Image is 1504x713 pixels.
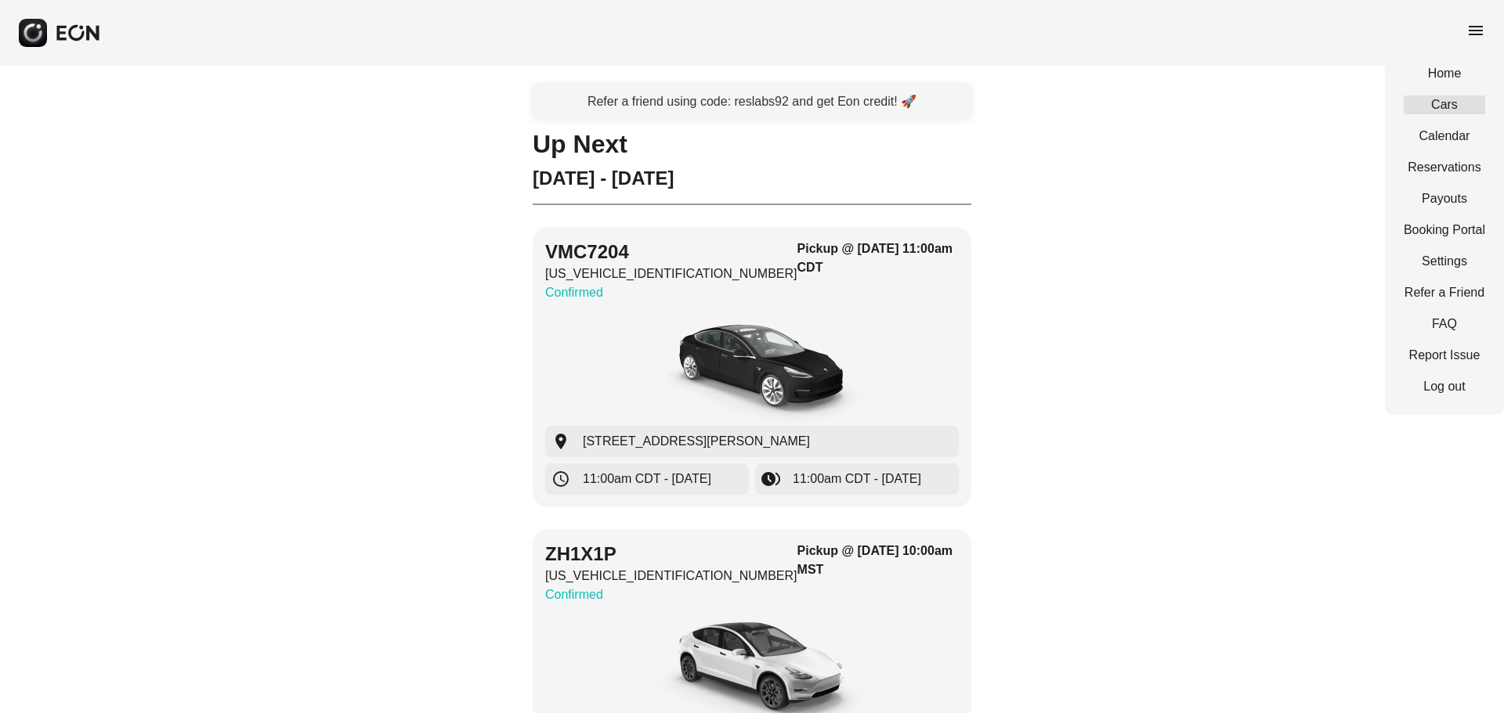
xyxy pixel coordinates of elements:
[1404,377,1485,396] a: Log out
[793,470,921,488] span: 11:00am CDT - [DATE]
[761,470,780,488] span: browse_gallery
[1404,283,1485,302] a: Refer a Friend
[545,265,797,283] p: [US_VEHICLE_IDENTIFICATION_NUMBER]
[634,308,869,426] img: car
[1404,95,1485,114] a: Cars
[1404,158,1485,177] a: Reservations
[545,585,797,604] p: Confirmed
[1404,346,1485,365] a: Report Issue
[545,239,797,265] h2: VMC7204
[533,166,971,191] h2: [DATE] - [DATE]
[583,470,711,488] span: 11:00am CDT - [DATE]
[533,85,971,119] a: Refer a friend using code: reslabs92 and get Eon credit! 🚀
[1466,21,1485,40] span: menu
[797,239,959,277] h3: Pickup @ [DATE] 11:00am CDT
[1404,189,1485,208] a: Payouts
[545,542,797,567] h2: ZH1X1P
[583,432,810,451] span: [STREET_ADDRESS][PERSON_NAME]
[545,283,797,302] p: Confirmed
[533,227,971,507] button: VMC7204[US_VEHICLE_IDENTIFICATION_NUMBER]ConfirmedPickup @ [DATE] 11:00am CDTcar[STREET_ADDRESS][...
[545,567,797,585] p: [US_VEHICLE_IDENTIFICATION_NUMBER]
[1404,127,1485,146] a: Calendar
[1404,64,1485,83] a: Home
[551,470,570,488] span: schedule
[551,432,570,451] span: location_on
[1404,315,1485,333] a: FAQ
[797,542,959,579] h3: Pickup @ [DATE] 10:00am MST
[533,135,971,153] h1: Up Next
[1404,252,1485,271] a: Settings
[1404,221,1485,239] a: Booking Portal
